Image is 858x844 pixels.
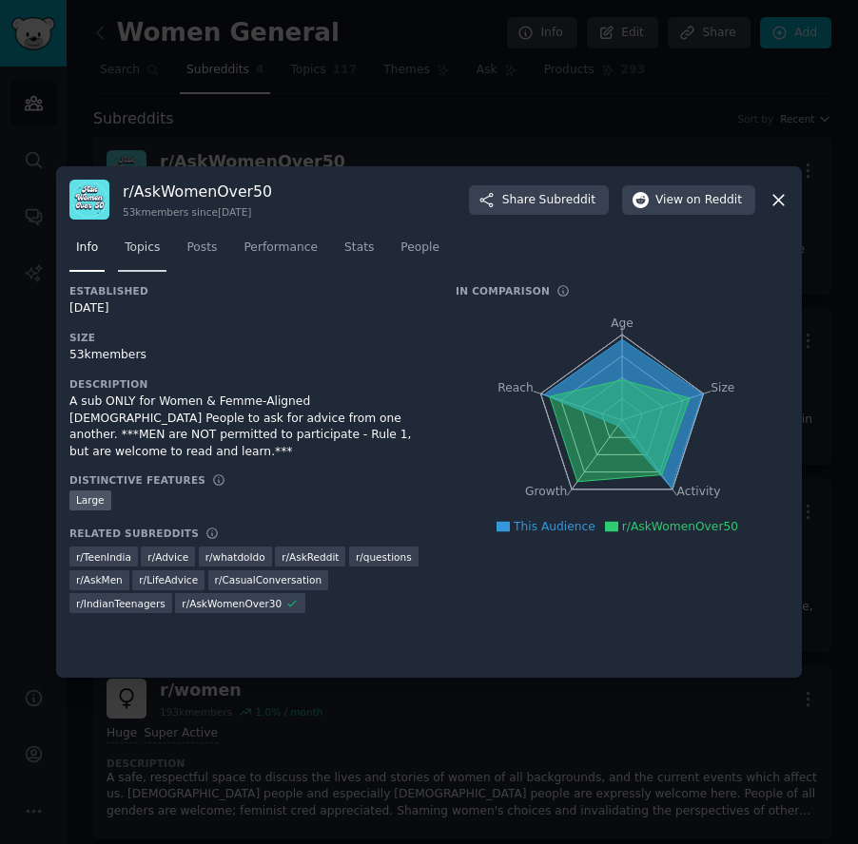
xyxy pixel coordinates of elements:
[69,377,429,391] h3: Description
[677,486,721,499] tspan: Activity
[76,597,166,610] span: r/ IndianTeenagers
[69,473,205,487] h3: Distinctive Features
[69,347,429,364] div: 53k members
[539,192,595,209] span: Subreddit
[525,486,567,499] tspan: Growth
[123,182,272,201] h3: r/ AskWomenOver50
[622,520,738,533] span: r/AskWomenOver50
[282,550,339,564] span: r/ AskReddit
[69,490,111,510] div: Large
[69,284,429,297] h3: Established
[655,192,742,209] span: View
[186,240,217,257] span: Posts
[394,233,446,272] a: People
[237,233,324,272] a: Performance
[125,240,160,257] span: Topics
[69,233,105,272] a: Info
[76,550,131,564] span: r/ TeenIndia
[69,331,429,344] h3: Size
[244,240,318,257] span: Performance
[147,550,188,564] span: r/ Advice
[123,205,272,219] div: 53k members since [DATE]
[711,381,734,394] tspan: Size
[182,597,282,610] span: r/ AskWomenOver30
[497,381,534,394] tspan: Reach
[69,180,109,220] img: AskWomenOver50
[456,284,550,297] h3: In Comparison
[400,240,439,257] span: People
[118,233,166,272] a: Topics
[687,192,742,209] span: on Reddit
[338,233,380,272] a: Stats
[356,550,412,564] span: r/ questions
[139,573,198,586] span: r/ LifeAdvice
[76,240,98,257] span: Info
[514,520,595,533] span: This Audience
[69,393,429,460] div: A sub ONLY for Women & Femme-Aligned [DEMOGRAPHIC_DATA] People to ask for advice from one another...
[622,185,755,216] button: Viewon Reddit
[205,550,265,564] span: r/ whatdoIdo
[215,573,322,586] span: r/ CasualConversation
[180,233,224,272] a: Posts
[69,300,429,317] div: [DATE]
[502,192,595,209] span: Share
[76,573,123,586] span: r/ AskMen
[69,527,199,540] h3: Related Subreddits
[611,316,634,330] tspan: Age
[469,185,609,216] button: ShareSubreddit
[344,240,374,257] span: Stats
